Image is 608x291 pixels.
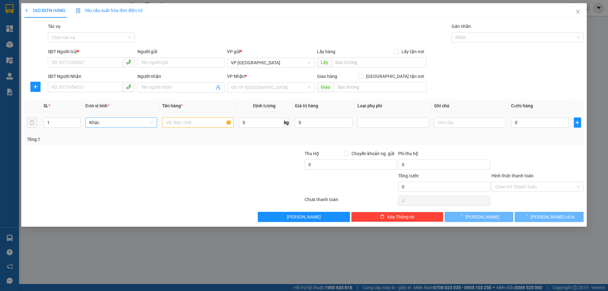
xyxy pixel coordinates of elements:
span: Chuyển khoản ng. gửi [349,150,397,157]
span: Định lượng [253,103,275,108]
button: Close [569,3,587,21]
div: SĐT Người Gửi [48,48,135,55]
span: plus [574,120,580,125]
span: loading [459,214,466,219]
div: Tổng: 1 [27,136,235,143]
span: VP Hà Đông [231,58,311,67]
img: icon [76,8,81,13]
span: [GEOGRAPHIC_DATA] tận nơi [364,73,427,80]
label: Gán nhãn [452,24,471,29]
div: Người gửi [137,48,225,55]
input: Ghi Chú [434,117,506,128]
span: Giao [317,82,334,92]
input: 0 [295,117,352,128]
button: [PERSON_NAME] [258,212,350,222]
button: deleteXóa Thông tin [351,212,444,222]
span: Lấy tận nơi [399,48,427,55]
span: phone [126,60,131,65]
th: Loại phụ phí [355,100,432,112]
span: kg [283,117,290,128]
div: Người nhận [137,73,225,80]
span: user-add [216,85,221,90]
label: Hình thức thanh toán [491,173,534,178]
span: Giá trị hàng [295,103,318,108]
span: Lấy hàng [317,49,335,54]
button: [PERSON_NAME] và In [515,212,584,222]
th: Ghi chú [432,100,509,112]
span: Tổng cước [398,173,419,178]
button: [PERSON_NAME] [445,212,513,222]
span: [PERSON_NAME] và In [530,213,575,220]
span: Giao hàng [317,74,337,79]
span: Thu Hộ [305,151,319,156]
label: Tác vụ [48,24,60,29]
span: Yêu cầu xuất hóa đơn điện tử [76,8,142,13]
button: plus [574,117,581,128]
button: delete [27,117,37,128]
span: [PERSON_NAME] [466,213,500,220]
span: Tên hàng [162,103,183,108]
span: close [575,9,580,14]
div: VP gửi [227,48,314,55]
input: Dọc đường [334,82,427,92]
div: Chưa thanh toán [304,196,397,207]
div: SĐT Người Nhận [48,73,135,80]
div: Phí thu hộ [398,150,490,160]
button: plus [30,82,41,92]
span: plus [31,84,40,89]
span: Cước hàng [511,103,533,108]
span: loading [523,214,530,219]
input: Dọc đường [332,57,427,67]
span: plus [24,8,29,13]
span: delete [380,214,384,219]
span: Xóa Thông tin [387,213,415,220]
span: phone [126,84,131,89]
span: Lấy [317,57,332,67]
span: SL [44,103,49,108]
span: Khác [89,118,153,127]
input: VD: Bàn, Ghế [162,117,234,128]
span: VP Nhận [227,74,245,79]
span: TẠO ĐƠN HÀNG [24,8,66,13]
span: [PERSON_NAME] [287,213,321,220]
span: Đơn vị tính [85,103,109,108]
